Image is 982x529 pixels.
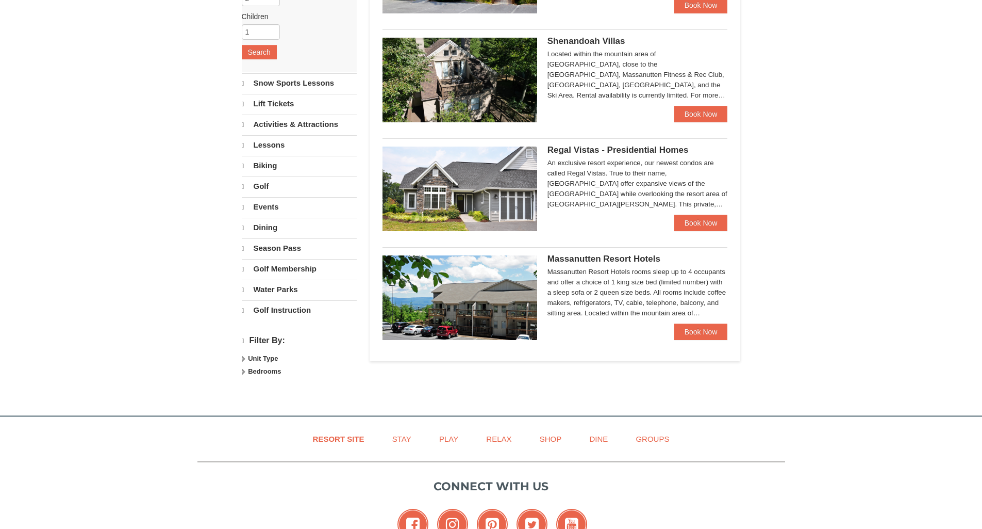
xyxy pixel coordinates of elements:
a: Book Now [674,215,728,231]
a: Snow Sports Lessons [242,73,357,93]
a: Season Pass [242,238,357,258]
p: Connect with us [197,478,785,495]
img: 19219019-2-e70bf45f.jpg [382,38,537,122]
a: Groups [623,427,682,451]
strong: Unit Type [248,355,278,362]
a: Resort Site [300,427,377,451]
a: Activities & Attractions [242,115,357,134]
a: Events [242,197,357,217]
span: Massanutten Resort Hotels [547,254,660,264]
img: 19218991-1-902409a9.jpg [382,147,537,231]
a: Dine [576,427,621,451]
a: Shop [527,427,575,451]
img: 19219026-1-e3b4ac8e.jpg [382,255,537,340]
div: Located within the mountain area of [GEOGRAPHIC_DATA], close to the [GEOGRAPHIC_DATA], Massanutte... [547,49,728,101]
a: Book Now [674,324,728,340]
span: Shenandoah Villas [547,36,625,46]
a: Relax [473,427,524,451]
a: Golf Membership [242,259,357,279]
label: Children [242,11,349,22]
h4: Filter By: [242,336,357,346]
button: Search [242,45,277,59]
a: Dining [242,218,357,237]
strong: Bedrooms [248,367,281,375]
a: Stay [379,427,424,451]
a: Lessons [242,135,357,155]
a: Golf Instruction [242,300,357,320]
a: Water Parks [242,280,357,299]
a: Biking [242,156,357,175]
a: Lift Tickets [242,94,357,114]
div: Massanutten Resort Hotels rooms sleep up to 4 occupants and offer a choice of 1 king size bed (li... [547,267,728,318]
a: Golf [242,177,357,196]
div: An exclusive resort experience, our newest condos are called Regal Vistas. True to their name, [G... [547,158,728,210]
a: Play [426,427,471,451]
span: Regal Vistas - Presidential Homes [547,145,689,155]
a: Book Now [674,106,728,122]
